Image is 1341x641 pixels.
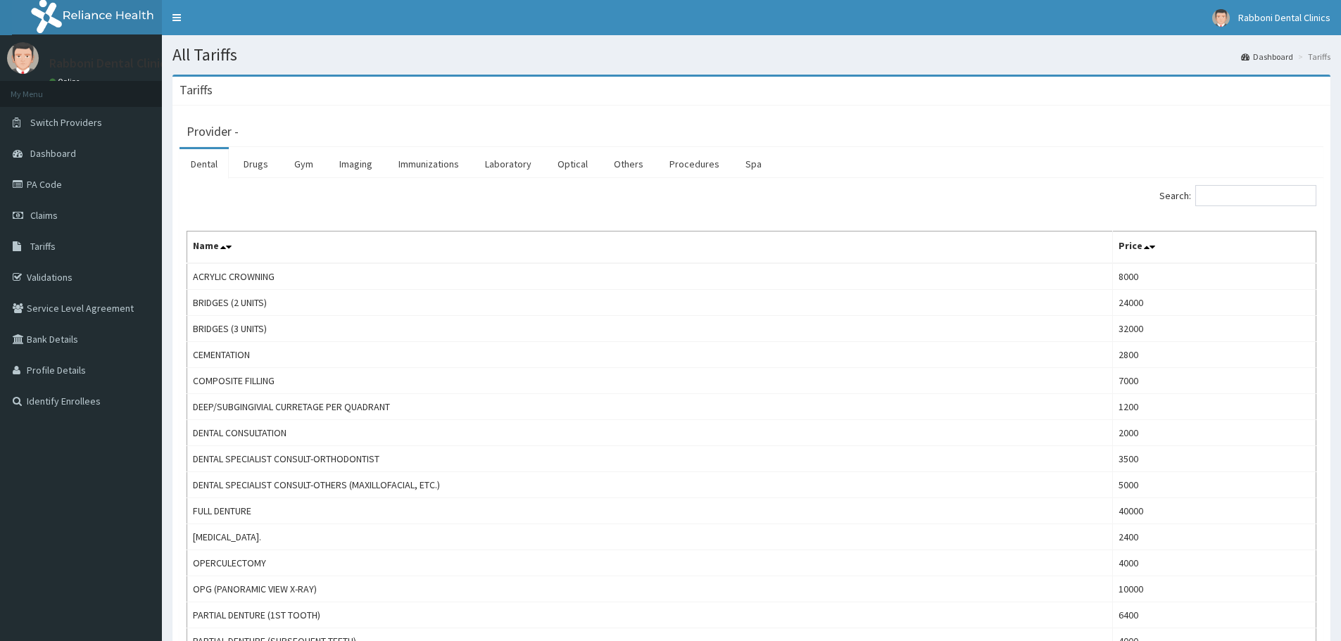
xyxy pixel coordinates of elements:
[603,149,655,179] a: Others
[283,149,325,179] a: Gym
[1112,524,1316,550] td: 2400
[1241,51,1293,63] a: Dashboard
[30,209,58,222] span: Claims
[734,149,773,179] a: Spa
[1112,576,1316,602] td: 10000
[187,342,1113,368] td: CEMENTATION
[187,394,1113,420] td: DEEP/SUBGINGIVIAL CURRETAGE PER QUADRANT
[1112,446,1316,472] td: 3500
[658,149,731,179] a: Procedures
[30,147,76,160] span: Dashboard
[1212,9,1230,27] img: User Image
[180,149,229,179] a: Dental
[1112,263,1316,290] td: 8000
[474,149,543,179] a: Laboratory
[1112,550,1316,576] td: 4000
[1112,420,1316,446] td: 2000
[1112,342,1316,368] td: 2800
[1238,11,1330,24] span: Rabboni Dental Clinics
[187,576,1113,602] td: OPG (PANORAMIC VIEW X-RAY)
[187,125,239,138] h3: Provider -
[1112,602,1316,628] td: 6400
[187,550,1113,576] td: OPERCULECTOMY
[49,77,83,87] a: Online
[1295,51,1330,63] li: Tariffs
[187,420,1113,446] td: DENTAL CONSULTATION
[187,472,1113,498] td: DENTAL SPECIALIST CONSULT-OTHERS (MAXILLOFACIAL, ETC.)
[1195,185,1316,206] input: Search:
[187,231,1113,264] th: Name
[187,524,1113,550] td: [MEDICAL_DATA].
[187,263,1113,290] td: ACRYLIC CROWNING
[328,149,384,179] a: Imaging
[387,149,470,179] a: Immunizations
[30,240,56,253] span: Tariffs
[1112,394,1316,420] td: 1200
[1112,368,1316,394] td: 7000
[30,116,102,129] span: Switch Providers
[7,42,39,74] img: User Image
[1112,316,1316,342] td: 32000
[1112,290,1316,316] td: 24000
[1112,498,1316,524] td: 40000
[187,446,1113,472] td: DENTAL SPECIALIST CONSULT-ORTHODONTIST
[1112,231,1316,264] th: Price
[187,602,1113,628] td: PARTIAL DENTURE (1ST TOOTH)
[187,316,1113,342] td: BRIDGES (3 UNITS)
[1112,472,1316,498] td: 5000
[187,368,1113,394] td: COMPOSITE FILLING
[187,290,1113,316] td: BRIDGES (2 UNITS)
[49,57,172,70] p: Rabboni Dental Clinics
[232,149,279,179] a: Drugs
[180,84,213,96] h3: Tariffs
[1159,185,1316,206] label: Search:
[187,498,1113,524] td: FULL DENTURE
[546,149,599,179] a: Optical
[172,46,1330,64] h1: All Tariffs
